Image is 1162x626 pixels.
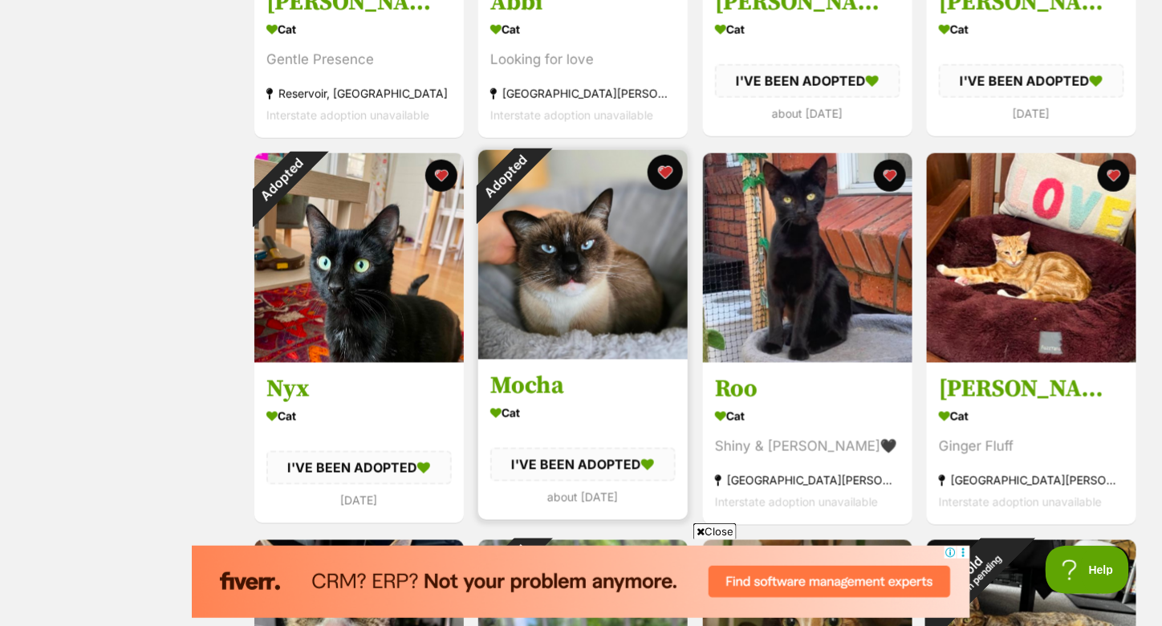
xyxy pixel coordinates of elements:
h3: Mocha [490,371,676,401]
div: Cat [490,401,676,425]
div: I'VE BEEN ADOPTED [939,64,1124,98]
div: [DATE] [266,490,452,512]
div: Cat [715,18,900,41]
span: Interstate adoption unavailable [490,108,653,122]
span: Adoption pending [941,553,1005,617]
img: Donovan [927,153,1136,363]
div: [GEOGRAPHIC_DATA][PERSON_NAME][GEOGRAPHIC_DATA] [939,469,1124,491]
div: about [DATE] [715,104,900,125]
h3: Nyx [266,374,452,404]
div: Ginger Fluff [939,436,1124,457]
iframe: Help Scout Beacon - Open [1046,546,1130,594]
span: Interstate adoption unavailable [266,108,429,122]
span: Close [693,523,737,539]
iframe: Advertisement [192,546,970,618]
div: I'VE BEEN ADOPTED [266,451,452,485]
div: Adopted [457,129,553,225]
button: favourite [648,155,683,190]
img: Nyx [254,153,464,363]
a: Mocha Cat I'VE BEEN ADOPTED about [DATE] favourite [478,359,688,520]
div: Cat [939,404,1124,428]
a: Adopted [478,347,688,363]
div: Cat [266,18,452,41]
span: Interstate adoption unavailable [939,495,1102,509]
div: [GEOGRAPHIC_DATA][PERSON_NAME][GEOGRAPHIC_DATA] [715,469,900,491]
div: Adopted [234,132,329,228]
h3: [PERSON_NAME] [939,374,1124,404]
a: Nyx Cat I'VE BEEN ADOPTED [DATE] favourite [254,362,464,523]
div: Cat [266,404,452,428]
a: [PERSON_NAME] Cat Ginger Fluff [GEOGRAPHIC_DATA][PERSON_NAME][GEOGRAPHIC_DATA] Interstate adoptio... [927,362,1136,525]
div: I'VE BEEN ADOPTED [715,64,900,98]
div: Cat [490,18,676,41]
img: Mocha [478,150,688,360]
div: Gentle Presence [266,49,452,71]
div: Cat [939,18,1124,41]
button: favourite [425,160,457,192]
a: Roo Cat Shiny & [PERSON_NAME]🖤 [GEOGRAPHIC_DATA][PERSON_NAME][GEOGRAPHIC_DATA] Interstate adoptio... [703,362,912,525]
h3: Roo [715,374,900,404]
div: [DATE] [939,104,1124,125]
button: favourite [873,160,905,192]
div: Looking for love [490,49,676,71]
div: Shiny & [PERSON_NAME]🖤 [715,436,900,457]
div: Cat [715,404,900,428]
div: [GEOGRAPHIC_DATA][PERSON_NAME][GEOGRAPHIC_DATA] [490,83,676,104]
div: about [DATE] [490,487,676,509]
a: Adopted [254,350,464,366]
div: Reservoir, [GEOGRAPHIC_DATA] [266,83,452,104]
span: Interstate adoption unavailable [715,495,878,509]
div: I'VE BEEN ADOPTED [490,448,676,482]
img: Roo [703,153,912,363]
button: favourite [1098,160,1130,192]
